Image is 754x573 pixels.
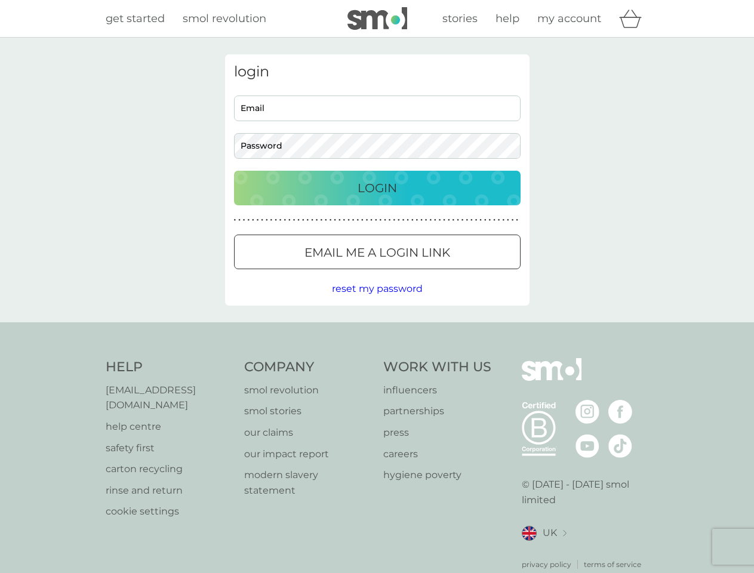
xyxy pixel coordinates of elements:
[496,10,519,27] a: help
[106,12,165,25] span: get started
[466,217,468,223] p: ●
[537,12,601,25] span: my account
[297,217,300,223] p: ●
[338,217,341,223] p: ●
[383,403,491,419] a: partnerships
[266,217,268,223] p: ●
[516,217,518,223] p: ●
[429,217,432,223] p: ●
[330,217,332,223] p: ●
[234,235,521,269] button: Email me a login link
[522,477,649,507] p: © [DATE] - [DATE] smol limited
[393,217,395,223] p: ●
[370,217,373,223] p: ●
[183,10,266,27] a: smol revolution
[234,171,521,205] button: Login
[284,217,286,223] p: ●
[183,12,266,25] span: smol revolution
[507,217,509,223] p: ●
[439,217,441,223] p: ●
[279,217,282,223] p: ●
[304,243,450,262] p: Email me a login link
[361,217,364,223] p: ●
[383,446,491,462] a: careers
[234,63,521,81] h3: login
[498,217,500,223] p: ●
[383,383,491,398] p: influencers
[366,217,368,223] p: ●
[244,358,371,377] h4: Company
[457,217,459,223] p: ●
[512,217,514,223] p: ●
[420,217,423,223] p: ●
[293,217,296,223] p: ●
[252,217,254,223] p: ●
[261,217,263,223] p: ●
[243,217,245,223] p: ●
[537,10,601,27] a: my account
[106,461,233,477] a: carton recycling
[411,217,414,223] p: ●
[496,12,519,25] span: help
[106,419,233,435] a: help centre
[522,358,581,399] img: smol
[383,467,491,483] a: hygiene poverty
[320,217,322,223] p: ●
[106,440,233,456] p: safety first
[106,483,233,498] p: rinse and return
[375,217,377,223] p: ●
[288,217,291,223] p: ●
[608,434,632,458] img: visit the smol Tiktok page
[442,10,478,27] a: stories
[383,425,491,440] a: press
[575,400,599,424] img: visit the smol Instagram page
[434,217,436,223] p: ●
[407,217,409,223] p: ●
[389,217,391,223] p: ●
[543,525,557,541] span: UK
[398,217,400,223] p: ●
[475,217,478,223] p: ●
[244,403,371,419] a: smol stories
[270,217,273,223] p: ●
[380,217,382,223] p: ●
[502,217,504,223] p: ●
[402,217,405,223] p: ●
[275,217,277,223] p: ●
[244,425,371,440] a: our claims
[584,559,641,570] a: terms of service
[247,217,250,223] p: ●
[332,283,423,294] span: reset my password
[442,12,478,25] span: stories
[106,358,233,377] h4: Help
[106,504,233,519] a: cookie settings
[522,559,571,570] a: privacy policy
[484,217,487,223] p: ●
[316,217,318,223] p: ●
[619,7,649,30] div: basket
[234,217,236,223] p: ●
[238,217,241,223] p: ●
[311,217,313,223] p: ●
[448,217,450,223] p: ●
[106,10,165,27] a: get started
[244,467,371,498] a: modern slavery statement
[347,7,407,30] img: smol
[244,383,371,398] p: smol revolution
[425,217,427,223] p: ●
[244,446,371,462] p: our impact report
[563,530,567,537] img: select a new location
[479,217,482,223] p: ●
[332,281,423,297] button: reset my password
